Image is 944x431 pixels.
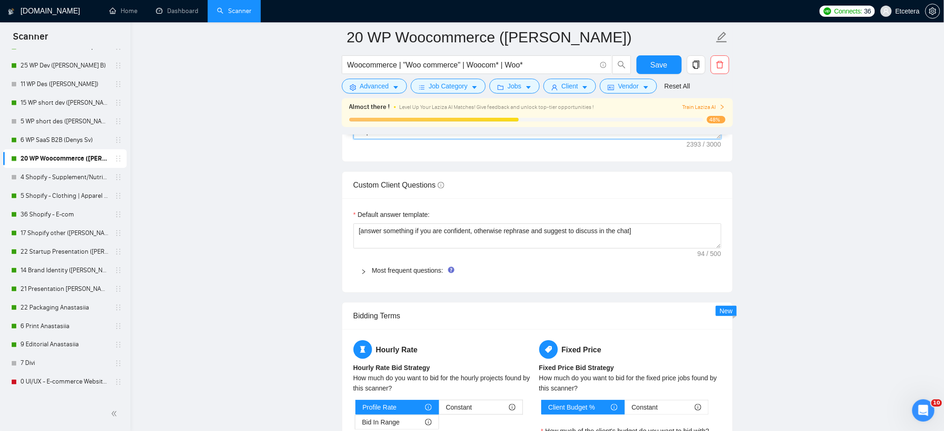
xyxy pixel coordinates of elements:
span: holder [115,136,122,144]
a: 22 Packaging Anastasiia [20,298,109,317]
span: Job Category [429,81,468,91]
button: delete [711,55,729,74]
span: holder [115,341,122,349]
button: barsJob Categorycaret-down [411,79,486,94]
span: caret-down [471,84,478,91]
button: Save [637,55,682,74]
input: Search Freelance Jobs... [347,59,596,71]
span: double-left [111,409,120,418]
span: Scanner [6,30,55,49]
span: copy [687,61,705,69]
span: New [720,307,733,315]
a: Reset All [665,81,690,91]
a: searchScanner [217,7,251,15]
a: 14 Brand Identity ([PERSON_NAME]) [20,261,109,280]
span: holder [115,360,122,367]
span: user [883,8,890,14]
span: Client Budget % [549,400,595,414]
span: info-circle [425,404,432,411]
div: How much do you want to bid for the fixed price jobs found by this scanner? [539,373,721,393]
span: Almost there ! [349,102,390,112]
span: Constant [632,400,658,414]
span: holder [115,378,122,386]
span: Client [562,81,578,91]
a: 0 UI/UX - E-commerce Website Design [20,373,109,391]
span: caret-down [582,84,588,91]
span: info-circle [695,404,701,411]
span: caret-down [525,84,532,91]
span: folder [497,84,504,91]
span: 36 [864,6,871,16]
a: homeHome [109,7,137,15]
a: 17 Shopify other ([PERSON_NAME]) [20,224,109,242]
div: How much do you want to bid for the hourly projects found by this scanner? [353,373,536,393]
span: holder [115,304,122,311]
div: Bidding Terms [353,303,721,329]
span: setting [350,84,356,91]
a: 0 UI/UX - Web App Design [20,391,109,410]
a: 9 Editorial Anastasiia [20,336,109,354]
button: idcardVendorcaret-down [600,79,657,94]
span: caret-down [643,84,649,91]
button: setting [925,4,940,19]
span: Profile Rate [363,400,397,414]
h5: Fixed Price [539,340,721,359]
h5: Hourly Rate [353,340,536,359]
span: info-circle [425,419,432,425]
span: holder [115,81,122,88]
span: 48% [707,116,726,123]
a: 11 WP Des ([PERSON_NAME]) [20,75,109,94]
a: 22 Startup Presentation ([PERSON_NAME]) [20,242,109,261]
a: 5 WP short des ([PERSON_NAME]) [20,112,109,131]
b: Fixed Price Bid Strategy [539,364,614,371]
img: upwork-logo.png [824,7,831,15]
span: caret-down [393,84,399,91]
span: delete [711,61,729,69]
a: 7 Divi [20,354,109,373]
a: 21 Presentation [PERSON_NAME] [20,280,109,298]
a: 6 Print Anastasiia [20,317,109,336]
a: 36 Shopify - E-com [20,205,109,224]
span: holder [115,99,122,107]
button: settingAdvancedcaret-down [342,79,407,94]
span: right [361,269,367,275]
input: Scanner name... [347,26,714,49]
a: 5 Shopify - Clothing | Apparel Website [20,187,109,205]
textarea: Default answer template: [353,223,721,249]
span: holder [115,285,122,293]
b: Hourly Rate Bid Strategy [353,364,430,371]
span: info-circle [600,62,606,68]
span: holder [115,323,122,330]
span: holder [115,192,122,200]
span: 10 [931,399,942,407]
a: Most frequent questions: [372,267,443,274]
span: holder [115,118,122,125]
span: holder [115,211,122,218]
label: Default answer template: [353,209,430,220]
span: tag [539,340,558,359]
span: Custom Client Questions [353,181,444,189]
div: Tooltip anchor [447,266,455,274]
span: Connects: [835,6,863,16]
span: search [613,61,631,69]
span: holder [115,174,122,181]
iframe: Intercom live chat [912,399,935,422]
span: Constant [446,400,472,414]
span: holder [115,62,122,69]
span: Level Up Your Laziza AI Matches! Give feedback and unlock top-tier opportunities ! [400,104,594,110]
span: user [551,84,558,91]
span: info-circle [611,404,618,411]
span: setting [926,7,940,15]
a: 25 WP Dev ([PERSON_NAME] B) [20,56,109,75]
span: Advanced [360,81,389,91]
button: search [612,55,631,74]
button: folderJobscaret-down [489,79,540,94]
button: Train Laziza AI [682,103,725,112]
span: holder [115,155,122,162]
a: dashboardDashboard [156,7,198,15]
div: Most frequent questions: [353,260,721,281]
span: Bid In Range [362,415,400,429]
span: holder [115,229,122,237]
span: holder [115,248,122,256]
